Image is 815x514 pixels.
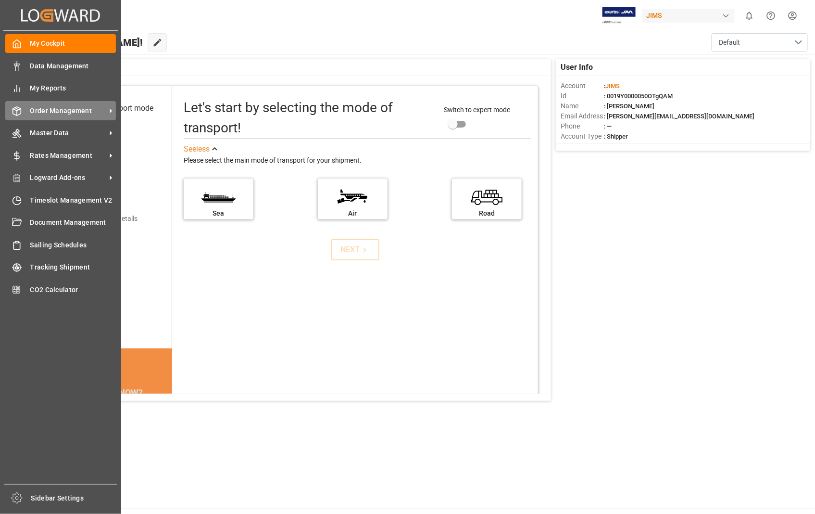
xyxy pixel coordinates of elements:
[760,5,782,26] button: Help Center
[5,191,116,209] a: Timeslot Management V2
[31,493,117,503] span: Sidebar Settings
[739,5,760,26] button: show 0 new notifications
[5,235,116,254] a: Sailing Schedules
[5,56,116,75] a: Data Management
[712,33,808,51] button: open menu
[30,262,116,272] span: Tracking Shipment
[323,208,383,218] div: Air
[5,34,116,53] a: My Cockpit
[602,7,636,24] img: Exertis%20JAM%20-%20Email%20Logo.jpg_1722504956.jpg
[188,208,249,218] div: Sea
[444,106,510,114] span: Switch to expert mode
[77,214,138,224] div: Add shipping details
[184,98,434,138] div: Let's start by selecting the mode of transport!
[604,113,754,120] span: : [PERSON_NAME][EMAIL_ADDRESS][DOMAIN_NAME]
[605,82,620,90] span: JIMS
[5,213,116,232] a: Document Management
[5,258,116,277] a: Tracking Shipment
[184,143,210,155] div: See less
[604,123,612,130] span: : —
[604,103,654,110] span: : [PERSON_NAME]
[30,39,116,49] span: My Cockpit
[561,81,604,91] span: Account
[642,6,739,25] button: JIMS
[561,111,604,121] span: Email Address
[30,106,106,116] span: Order Management
[5,280,116,299] a: CO2 Calculator
[30,61,116,71] span: Data Management
[30,218,116,228] span: Document Management
[30,285,116,295] span: CO2 Calculator
[30,195,116,206] span: Timeslot Management V2
[340,244,370,256] div: NEXT
[30,240,116,250] span: Sailing Schedules
[719,38,740,48] span: Default
[5,79,116,98] a: My Reports
[30,151,106,161] span: Rates Management
[604,82,620,90] span: :
[331,239,379,260] button: NEXT
[561,91,604,101] span: Id
[184,155,532,167] div: Please select the main mode of transport for your shipment.
[457,208,517,218] div: Road
[604,133,628,140] span: : Shipper
[30,83,116,93] span: My Reports
[561,121,604,131] span: Phone
[561,131,604,141] span: Account Type
[642,9,735,23] div: JIMS
[561,62,593,73] span: User Info
[30,173,106,183] span: Logward Add-ons
[561,101,604,111] span: Name
[30,128,106,138] span: Master Data
[604,92,673,100] span: : 0019Y0000050OTgQAM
